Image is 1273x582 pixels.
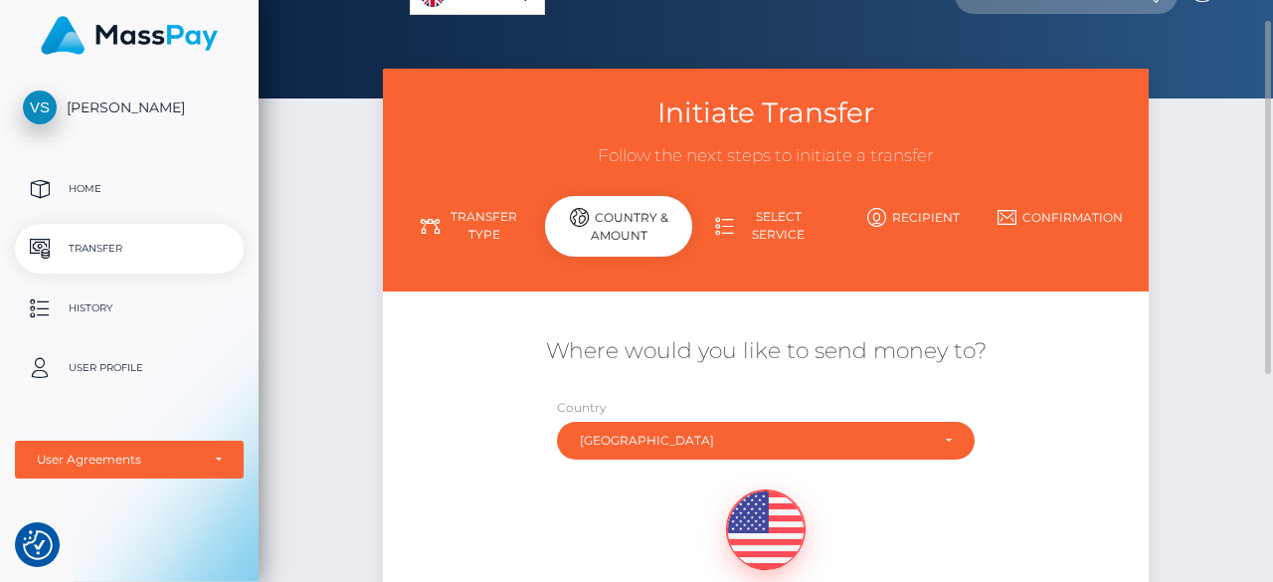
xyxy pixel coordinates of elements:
a: User Profile [15,343,244,393]
div: Country & Amount [545,196,692,257]
a: Transfer Type [398,200,545,252]
p: User Profile [23,353,236,383]
a: Transfer [15,224,244,274]
p: Transfer [23,234,236,264]
a: Select Service [692,200,839,252]
h3: Follow the next steps to initiate a transfer [398,144,1134,168]
button: User Agreements [15,441,244,479]
a: Confirmation [987,200,1134,235]
a: Home [15,164,244,214]
p: Home [23,174,236,204]
h3: Initiate Transfer [398,94,1134,132]
p: History [23,293,236,323]
div: [GEOGRAPHIC_DATA] [580,433,928,449]
img: Revisit consent button [23,530,53,560]
a: Recipient [839,200,987,235]
h5: Where would you like to send money to? [398,336,1134,367]
button: United Kingdom [557,422,974,460]
span: [PERSON_NAME] [15,98,244,116]
a: History [15,284,244,333]
button: Consent Preferences [23,530,53,560]
div: User Agreements [37,452,200,468]
label: Country [557,399,607,417]
img: MassPay [41,16,218,55]
img: USD.png [727,490,805,570]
